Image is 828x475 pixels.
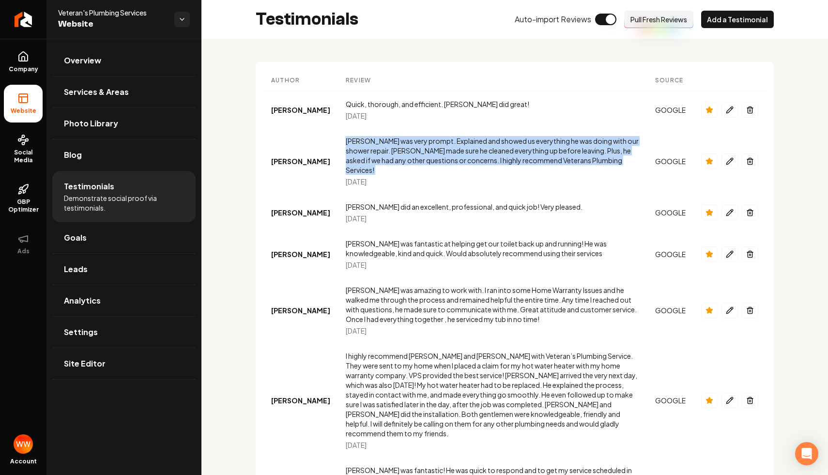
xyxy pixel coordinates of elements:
[4,225,43,263] button: Ads
[52,222,196,253] a: Goals
[346,326,367,336] span: [DATE]
[4,198,43,214] span: GBP Optimizer
[701,11,774,28] button: Add a Testimonial
[271,208,330,217] div: [PERSON_NAME]
[271,396,330,405] div: [PERSON_NAME]
[655,105,686,115] div: GOOGLE
[655,208,686,217] div: GOOGLE
[64,295,101,306] span: Analytics
[271,306,330,315] div: [PERSON_NAME]
[624,11,693,28] button: Pull Fresh Reviews
[52,108,196,139] a: Photo Library
[58,8,167,17] span: Veteran's Plumbing Services
[346,214,367,223] span: [DATE]
[52,285,196,316] a: Analytics
[346,351,640,438] div: I highly recommend [PERSON_NAME] and [PERSON_NAME] with Veteran’s Plumbing Service. They were sen...
[795,442,818,465] div: Open Intercom Messenger
[64,326,98,338] span: Settings
[64,55,101,66] span: Overview
[346,99,640,109] div: Quick, thorough, and efficient. [PERSON_NAME] did great!
[5,65,42,73] span: Company
[346,111,367,121] span: [DATE]
[14,434,33,454] button: Open user button
[52,317,196,348] a: Settings
[64,358,106,369] span: Site Editor
[52,139,196,170] a: Blog
[14,247,33,255] span: Ads
[52,348,196,379] a: Site Editor
[4,149,43,164] span: Social Media
[263,70,338,92] th: Author
[10,458,37,465] span: Account
[515,14,591,25] span: Auto-import Reviews
[4,176,43,221] a: GBP Optimizer
[346,202,640,212] div: [PERSON_NAME] did an excellent, professional, and quick job! Very pleased.
[655,156,686,166] div: GOOGLE
[271,249,330,259] div: [PERSON_NAME]
[346,177,367,186] span: [DATE]
[52,77,196,107] a: Services & Areas
[647,70,693,92] th: Source
[655,249,686,259] div: GOOGLE
[4,126,43,172] a: Social Media
[64,232,87,244] span: Goals
[15,12,32,27] img: Rebolt Logo
[346,285,640,324] div: [PERSON_NAME] was amazing to work with. I ran into some Home Warranty Issues and he walked me thr...
[655,396,686,405] div: GOOGLE
[338,70,647,92] th: Review
[346,440,367,450] span: [DATE]
[256,10,358,29] h2: Testimonials
[346,239,640,258] div: [PERSON_NAME] was fantastic at helping get our toilet back up and running! He was knowledgeable, ...
[346,136,640,175] div: [PERSON_NAME] was very prompt. Explained and showed us everything he was doing with our shower re...
[64,118,118,129] span: Photo Library
[7,107,40,115] span: Website
[64,149,82,161] span: Blog
[346,260,367,270] span: [DATE]
[64,193,184,213] span: Demonstrate social proof via testimonials.
[52,45,196,76] a: Overview
[655,306,686,315] div: GOOGLE
[64,86,129,98] span: Services & Areas
[64,181,114,192] span: Testimonials
[4,43,43,81] a: Company
[271,105,330,115] div: [PERSON_NAME]
[58,17,167,31] span: Website
[14,434,33,454] img: Will Wallace
[64,263,88,275] span: Leads
[52,254,196,285] a: Leads
[271,156,330,166] div: [PERSON_NAME]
